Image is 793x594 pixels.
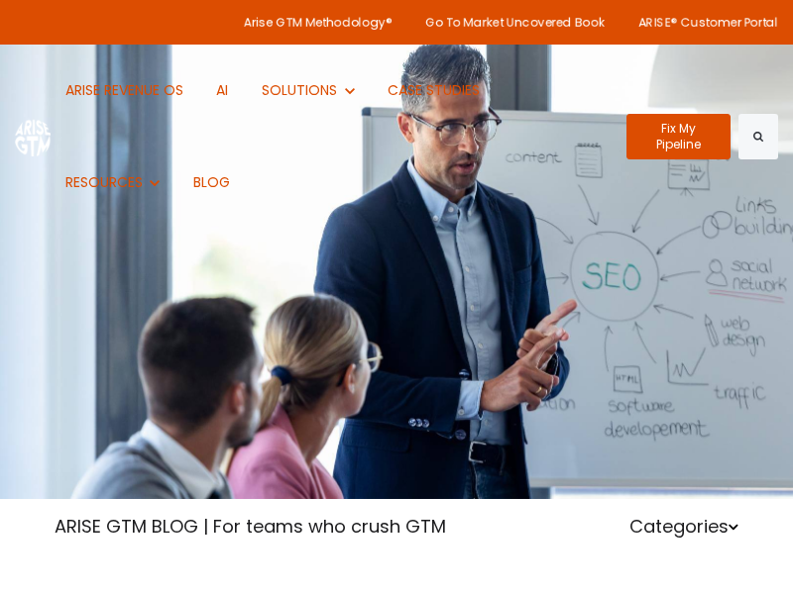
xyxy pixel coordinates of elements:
[629,514,738,539] a: Categories
[15,117,51,155] img: ARISE GTM logo (1) white
[262,80,337,100] span: SOLUTIONS
[51,45,198,137] a: ARISE REVENUE OS
[201,45,243,137] a: AI
[55,514,446,539] a: ARISE GTM BLOG | For teams who crush GTM
[65,172,66,173] span: Show submenu for RESOURCES
[373,45,495,137] a: CASE STUDIES
[51,137,174,229] button: Show submenu for RESOURCES RESOURCES
[626,114,732,159] a: Fix My Pipeline
[247,45,369,137] button: Show submenu for SOLUTIONS SOLUTIONS
[178,137,245,229] a: BLOG
[65,172,143,192] span: RESOURCES
[262,80,263,81] span: Show submenu for SOLUTIONS
[51,45,612,229] nav: Desktop navigation
[738,114,778,159] button: Search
